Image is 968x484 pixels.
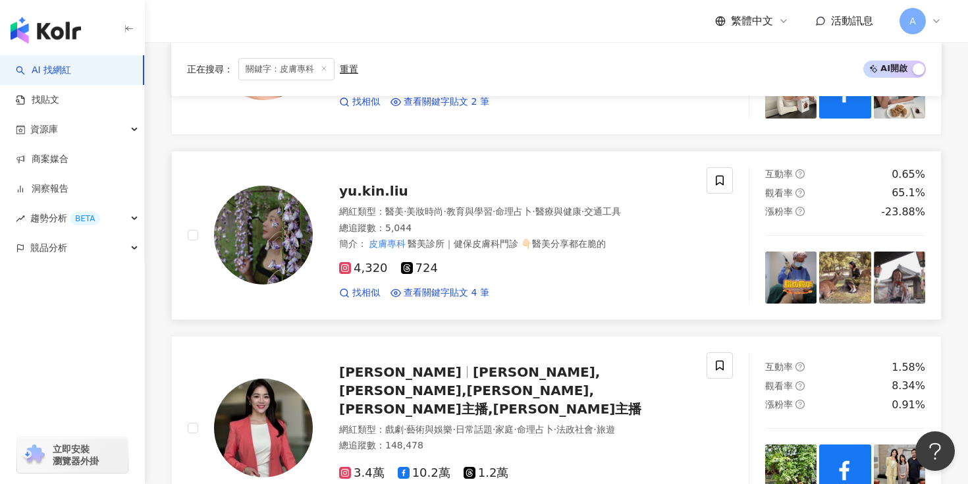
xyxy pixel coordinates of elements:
[892,379,925,393] div: 8.34%
[404,206,406,217] span: ·
[765,362,793,372] span: 互動率
[556,424,593,435] span: 法政社會
[30,203,100,233] span: 趨勢分析
[892,360,925,375] div: 1.58%
[765,188,793,198] span: 觀看率
[340,64,358,74] div: 重置
[892,398,925,412] div: 0.91%
[765,252,817,303] img: post-image
[795,400,805,409] span: question-circle
[53,443,99,467] span: 立即安裝 瀏覽器外掛
[765,206,793,217] span: 漲粉率
[17,437,128,473] a: chrome extension立即安裝 瀏覽器外掛
[404,424,406,435] span: ·
[352,95,380,109] span: 找相似
[874,252,925,303] img: post-image
[892,167,925,182] div: 0.65%
[532,206,535,217] span: ·
[831,14,873,27] span: 活動訊息
[385,424,404,435] span: 戲劇
[30,115,58,144] span: 資源庫
[339,286,380,300] a: 找相似
[581,206,584,217] span: ·
[597,424,615,435] span: 旅遊
[21,444,47,466] img: chrome extension
[795,188,805,198] span: question-circle
[214,186,313,284] img: KOL Avatar
[495,424,514,435] span: 家庭
[593,424,596,435] span: ·
[495,206,532,217] span: 命理占卜
[404,286,489,300] span: 查看關鍵字貼文 4 筆
[16,214,25,223] span: rise
[171,151,942,320] a: KOL Avataryu.kin.liu網紅類型：醫美·美妝時尚·教育與學習·命理占卜·醫療與健康·交通工具總追蹤數：5,044簡介：皮膚專科醫美診所｜健保皮膚科門診 👇🏻醫美分享都在脆的4,3...
[493,424,495,435] span: ·
[385,206,404,217] span: 醫美
[352,286,380,300] span: 找相似
[339,183,408,199] span: yu.kin.liu
[517,424,554,435] span: 命理占卜
[339,439,691,452] div: 總追蹤數 ： 148,478
[367,236,408,251] mark: 皮膚專科
[406,206,443,217] span: 美妝時尚
[398,466,450,480] span: 10.2萬
[892,186,925,200] div: 65.1%
[795,169,805,178] span: question-circle
[16,94,59,107] a: 找貼文
[238,58,335,80] span: 關鍵字：皮膚專科
[214,379,313,477] img: KOL Avatar
[765,399,793,410] span: 漲粉率
[819,252,871,303] img: post-image
[406,424,452,435] span: 藝術與娛樂
[339,364,641,417] span: [PERSON_NAME],[PERSON_NAME],[PERSON_NAME],[PERSON_NAME]主播,[PERSON_NAME]主播
[909,14,916,28] span: A
[514,424,516,435] span: ·
[16,64,71,77] a: searchAI 找網紅
[584,206,621,217] span: 交通工具
[339,423,691,437] div: 網紅類型 ：
[554,424,556,435] span: ·
[390,95,489,109] a: 查看關鍵字貼文 2 筆
[339,222,691,235] div: 總追蹤數 ： 5,044
[187,64,233,74] span: 正在搜尋 ：
[731,14,773,28] span: 繁體中文
[765,169,793,179] span: 互動率
[535,206,581,217] span: 醫療與健康
[404,95,489,109] span: 查看關鍵字貼文 2 筆
[339,95,380,109] a: 找相似
[464,466,509,480] span: 1.2萬
[452,424,455,435] span: ·
[765,381,793,391] span: 觀看率
[795,207,805,216] span: question-circle
[795,362,805,371] span: question-circle
[795,381,805,390] span: question-circle
[881,205,925,219] div: -23.88%
[339,205,691,219] div: 網紅類型 ：
[70,212,100,225] div: BETA
[30,233,67,263] span: 競品分析
[16,153,68,166] a: 商案媒合
[493,206,495,217] span: ·
[446,206,493,217] span: 教育與學習
[390,286,489,300] a: 查看關鍵字貼文 4 筆
[915,431,955,471] iframe: Help Scout Beacon - Open
[443,206,446,217] span: ·
[339,364,462,380] span: [PERSON_NAME]
[339,236,606,251] span: 簡介 ：
[16,182,68,196] a: 洞察報告
[11,17,81,43] img: logo
[408,238,606,249] span: 醫美診所｜健保皮膚科門診 👇🏻醫美分享都在脆的
[339,261,388,275] span: 4,320
[401,261,438,275] span: 724
[456,424,493,435] span: 日常話題
[339,466,385,480] span: 3.4萬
